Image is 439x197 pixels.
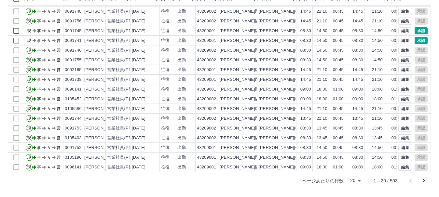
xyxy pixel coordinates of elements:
div: 出勤 [177,18,186,24]
div: [PERSON_NAME] [84,18,120,24]
div: 01:00 [391,96,402,102]
text: 事 [37,136,41,140]
div: [PERSON_NAME][GEOGRAPHIC_DATA]会議室[PERSON_NAME][GEOGRAPHIC_DATA] [259,96,432,102]
div: [PERSON_NAME] [84,135,120,141]
div: 0091753 [65,125,82,131]
text: Ａ [47,136,51,140]
div: 往復 [161,8,170,15]
div: 43209002 [197,116,216,122]
div: 43209001 [197,86,216,92]
div: 43209002 [197,8,216,15]
div: 09:00 [352,86,363,92]
div: [PERSON_NAME] [84,47,120,54]
div: [DATE] [132,125,145,131]
div: 43209001 [197,28,216,34]
div: 往復 [161,106,170,112]
div: 0105586 [65,106,82,112]
div: 0091755 [65,57,82,63]
div: 21:10 [317,18,327,24]
div: 09:00 [352,96,363,102]
div: [PERSON_NAME]区 [220,18,259,24]
div: 00:45 [333,77,344,83]
button: 編集 [398,76,412,83]
div: 08:30 [352,125,363,131]
div: 21:10 [372,8,383,15]
div: [PERSON_NAME] [84,67,120,73]
div: 営業社員(PT契約) [107,8,141,15]
text: 営 [57,77,61,82]
text: Ａ [47,87,51,92]
div: 14:50 [372,38,383,44]
div: 14:50 [372,47,383,54]
text: 事 [37,87,41,92]
div: 43209001 [197,145,216,151]
div: 営業社員(PT契約) [107,47,141,54]
text: 事 [37,58,41,62]
div: [PERSON_NAME]区 [220,8,259,15]
text: 事 [37,38,41,43]
div: 43209001 [197,67,216,73]
div: 出勤 [177,38,186,44]
div: 00:45 [391,38,402,44]
div: 08:30 [352,28,363,34]
div: 00:45 [333,125,344,131]
div: 13:45 [300,116,311,122]
div: 往復 [161,116,170,122]
div: 出勤 [177,47,186,54]
button: 編集 [398,105,412,112]
div: 43209002 [197,125,216,131]
div: 営業社員(P契約) [107,86,139,92]
text: 現 [27,19,31,23]
div: [DATE] [132,116,145,122]
div: 往復 [161,28,170,34]
text: 営 [57,116,61,121]
div: 00:45 [391,135,402,141]
div: 00:45 [333,8,344,15]
div: 08:30 [300,28,311,34]
div: 14:50 [372,28,383,34]
button: 編集 [398,37,412,44]
text: 現 [27,58,31,62]
text: 営 [57,9,61,14]
div: 08:30 [352,135,363,141]
text: 現 [27,48,31,53]
div: 43209002 [197,47,216,54]
div: 14:45 [352,8,363,15]
div: 0091745 [65,28,82,34]
div: [PERSON_NAME]区 [220,38,259,44]
div: 08:30 [352,47,363,54]
div: [PERSON_NAME] [84,28,120,34]
div: 営業社員(PT契約) [107,28,141,34]
text: 営 [57,126,61,130]
div: [PERSON_NAME][GEOGRAPHIC_DATA]会議室[PERSON_NAME][GEOGRAPHIC_DATA] [259,47,432,54]
div: 13:45 [372,135,383,141]
div: 0091741 [65,38,82,44]
div: 14:45 [352,18,363,24]
text: 事 [37,68,41,72]
div: 00:45 [333,145,344,151]
div: [DATE] [132,135,145,141]
div: 13:45 [352,116,363,122]
div: 18:00 [317,96,327,102]
div: 往復 [161,77,170,83]
div: [PERSON_NAME]区 [220,47,259,54]
button: 編集 [398,86,412,93]
div: 08:30 [300,145,311,151]
div: 13:45 [317,135,327,141]
div: [PERSON_NAME][GEOGRAPHIC_DATA]区会議室 [259,38,356,44]
div: 0105452 [65,96,82,102]
div: [DATE] [132,96,145,102]
div: 13:45 [372,125,383,131]
text: 現 [27,136,31,140]
div: [PERSON_NAME]区 [220,77,259,83]
div: 出勤 [177,125,186,131]
div: [PERSON_NAME]区 [220,86,259,92]
div: 営業社員(PT契約) [107,57,141,63]
div: 09:00 [300,96,311,102]
div: 01:00 [391,86,402,92]
div: 営業社員(PT契約) [107,145,141,151]
text: 事 [37,77,41,82]
button: 編集 [398,115,412,122]
div: 0091738 [65,77,82,83]
div: 往復 [161,96,170,102]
